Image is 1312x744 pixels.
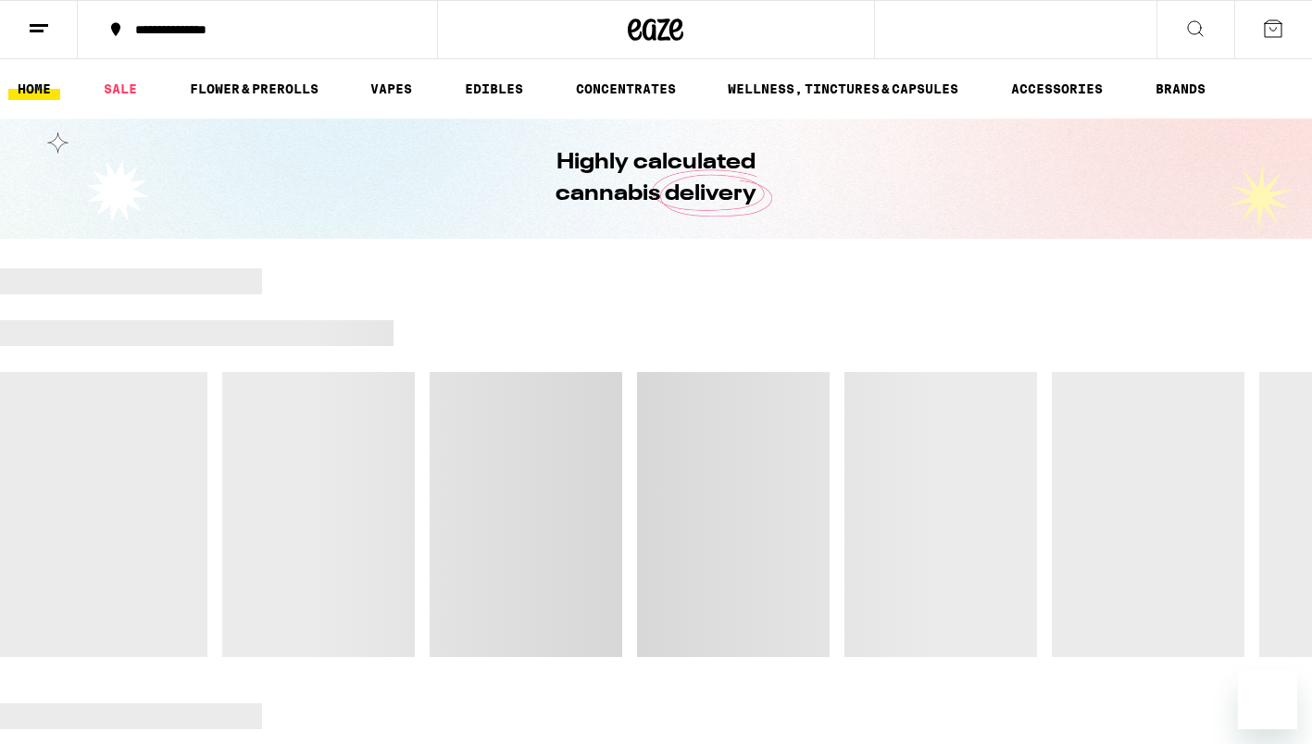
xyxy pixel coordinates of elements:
a: CONCENTRATES [567,78,685,100]
a: SALE [94,78,146,100]
a: WELLNESS, TINCTURES & CAPSULES [718,78,968,100]
iframe: Button to launch messaging window [1238,670,1297,729]
a: BRANDS [1146,78,1215,100]
a: EDIBLES [456,78,532,100]
a: FLOWER & PREROLLS [181,78,328,100]
a: VAPES [361,78,421,100]
a: ACCESSORIES [1002,78,1112,100]
h1: Highly calculated cannabis delivery [504,147,809,210]
a: HOME [8,78,60,100]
